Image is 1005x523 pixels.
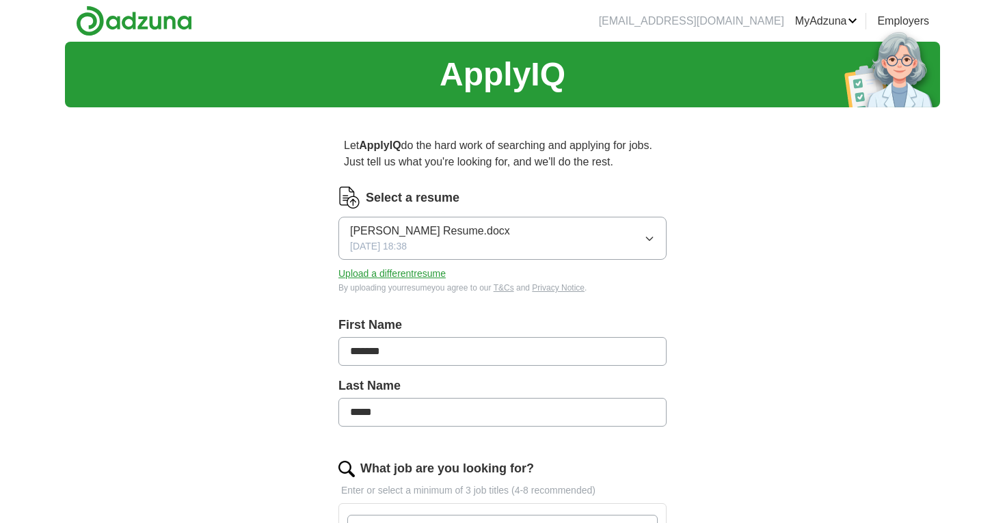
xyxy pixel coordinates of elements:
[877,13,929,29] a: Employers
[359,139,401,151] strong: ApplyIQ
[338,282,667,294] div: By uploading your resume you agree to our and .
[338,267,446,281] button: Upload a differentresume
[494,283,514,293] a: T&Cs
[338,483,667,498] p: Enter or select a minimum of 3 job titles (4-8 recommended)
[338,132,667,176] p: Let do the hard work of searching and applying for jobs. Just tell us what you're looking for, an...
[350,239,407,254] span: [DATE] 18:38
[795,13,858,29] a: MyAdzuna
[350,223,510,239] span: [PERSON_NAME] Resume.docx
[532,283,585,293] a: Privacy Notice
[338,377,667,395] label: Last Name
[599,13,784,29] li: [EMAIL_ADDRESS][DOMAIN_NAME]
[76,5,192,36] img: Adzuna logo
[338,316,667,334] label: First Name
[338,217,667,260] button: [PERSON_NAME] Resume.docx[DATE] 18:38
[338,461,355,477] img: search.png
[338,187,360,209] img: CV Icon
[360,459,534,478] label: What job are you looking for?
[440,50,565,99] h1: ApplyIQ
[366,189,459,207] label: Select a resume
